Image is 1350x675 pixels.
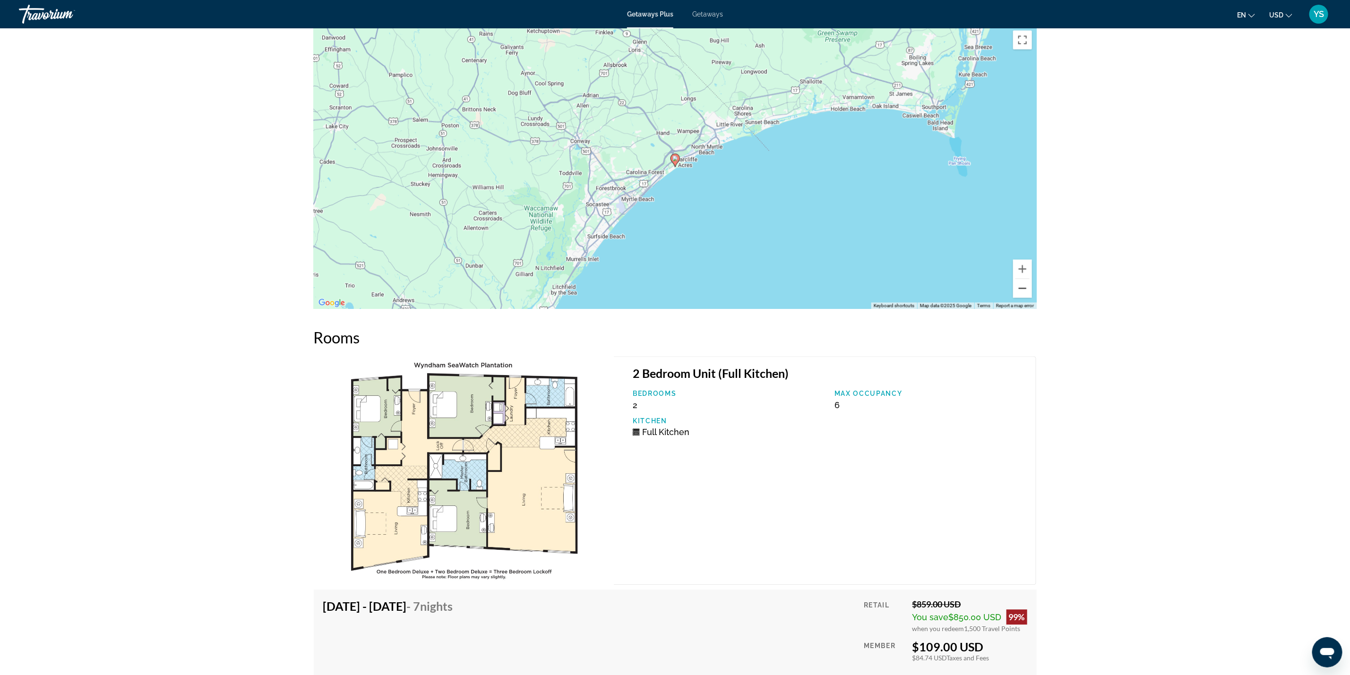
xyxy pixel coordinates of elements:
span: - 7 [407,599,453,613]
button: Zoom out [1013,279,1032,298]
div: $84.74 USD [912,654,1027,662]
span: 6 [834,400,840,410]
a: Getaways Plus [627,10,673,18]
span: You save [912,612,949,622]
h3: 2 Bedroom Unit (Full Kitchen) [633,366,1026,380]
button: Toggle fullscreen view [1013,30,1032,49]
div: $859.00 USD [912,599,1027,609]
span: when you redeem [912,624,964,632]
span: 2 [633,400,637,410]
button: Change language [1237,8,1255,22]
div: Retail [864,599,905,632]
span: Taxes and Fees [947,654,989,662]
a: Getaways [692,10,723,18]
h4: [DATE] - [DATE] [323,599,453,613]
a: Open this area in Google Maps (opens a new window) [316,297,347,309]
a: Terms (opens in new tab) [977,303,990,308]
p: Kitchen [633,417,825,425]
a: Report a map error [996,303,1034,308]
h2: Rooms [314,328,1037,347]
button: Keyboard shortcuts [874,302,914,309]
div: 99% [1006,609,1027,624]
button: User Menu [1307,4,1331,24]
span: en [1237,11,1246,19]
div: $109.00 USD [912,640,1027,654]
button: Change currency [1269,8,1292,22]
p: Bedrooms [633,390,825,397]
iframe: Button to launch messaging window [1312,637,1342,667]
img: Club Wyndham SeaWatch Resort [314,356,614,585]
button: Zoom in [1013,259,1032,278]
img: Google [316,297,347,309]
a: Travorium [19,2,113,26]
span: Map data ©2025 Google [920,303,972,308]
span: USD [1269,11,1283,19]
span: Full Kitchen [642,427,689,437]
span: 1,500 Travel Points [964,624,1021,632]
span: Nights [421,599,453,613]
span: YS [1314,9,1324,19]
p: Max Occupancy [834,390,1027,397]
span: $850.00 USD [949,612,1002,622]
